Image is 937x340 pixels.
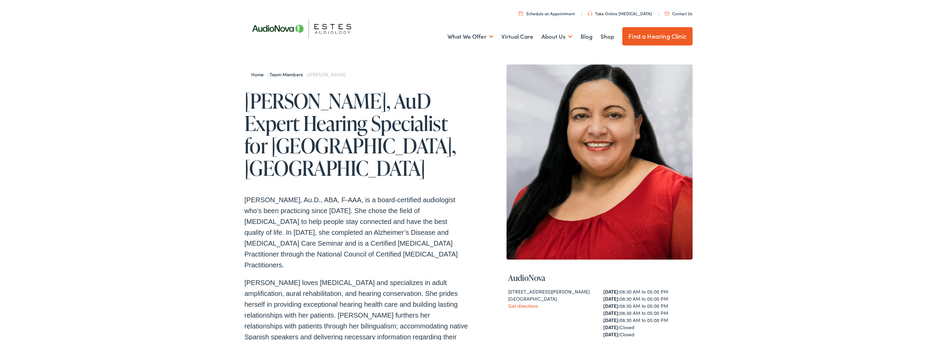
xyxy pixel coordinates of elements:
img: utility icon [588,12,592,16]
strong: [DATE]: [603,331,620,338]
a: What We Offer [447,24,493,49]
p: [PERSON_NAME], Au.D., ABA, F-AAA, is a board-certified audiologist who’s been practicing since [D... [244,194,468,270]
div: [STREET_ADDRESS][PERSON_NAME] [508,288,596,295]
a: Home [251,71,267,78]
a: About Us [541,24,572,49]
strong: [DATE]: [603,317,620,323]
strong: [DATE]: [603,302,620,309]
strong: [DATE]: [603,288,620,295]
h1: [PERSON_NAME], AuD Expert Hearing Specialist for [GEOGRAPHIC_DATA], [GEOGRAPHIC_DATA] [244,90,468,179]
h4: AudioNova [508,273,691,283]
div: 08:30 AM to 05:00 PM 08:30 AM to 05:00 PM 08:30 AM to 05:00 PM 08:30 AM to 05:00 PM 08:30 AM to 0... [603,288,691,338]
a: Virtual Care [501,24,533,49]
a: Team Members [270,71,306,78]
a: Blog [581,24,592,49]
img: utility icon [519,11,523,16]
strong: [DATE]: [603,324,620,330]
span: [PERSON_NAME] [309,71,346,78]
a: Get directions [508,302,538,309]
span: » » [251,71,346,78]
a: Contact Us [665,11,692,16]
a: Shop [601,24,614,49]
strong: [DATE]: [603,309,620,316]
a: Find a Hearing Clinic [622,27,693,45]
img: utility icon [665,12,669,15]
a: Schedule an Appointment [519,11,575,16]
div: [GEOGRAPHIC_DATA] [508,295,596,302]
strong: [DATE]: [603,295,620,302]
a: Take Online [MEDICAL_DATA] [588,11,652,16]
